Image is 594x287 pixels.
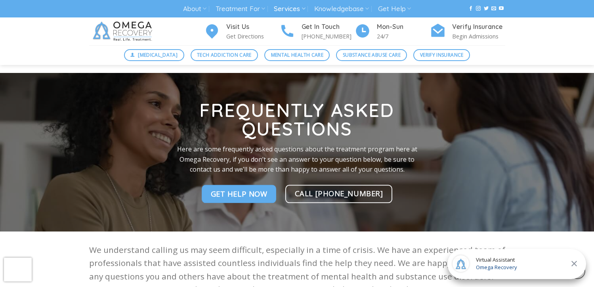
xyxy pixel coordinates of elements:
[124,49,184,61] a: [MEDICAL_DATA]
[430,22,505,41] a: Verify Insurance Begin Admissions
[377,22,430,32] h4: Mon-Sun
[452,22,505,32] h4: Verify Insurance
[413,49,470,61] a: Verify Insurance
[216,2,265,16] a: Treatment For
[204,22,279,41] a: Visit Us Get Directions
[377,32,430,41] p: 24/7
[183,2,206,16] a: About
[343,51,401,59] span: Substance Abuse Care
[491,6,496,11] a: Send us an email
[499,6,504,11] a: Follow on YouTube
[211,188,267,199] span: Get Help Now
[468,6,473,11] a: Follow on Facebook
[271,51,323,59] span: Mental Health Care
[226,22,279,32] h4: Visit Us
[295,188,383,199] span: CALL [PHONE_NUMBER]
[336,49,407,61] a: Substance Abuse Care
[191,49,258,61] a: Tech Addiction Care
[274,2,305,16] a: Services
[285,185,393,203] a: CALL [PHONE_NUMBER]
[484,6,489,11] a: Follow on Twitter
[302,32,355,41] p: [PHONE_NUMBER]
[302,22,355,32] h4: Get In Touch
[264,49,330,61] a: Mental Health Care
[89,17,159,45] img: Omega Recovery
[279,22,355,41] a: Get In Touch [PHONE_NUMBER]
[314,2,369,16] a: Knowledgebase
[452,32,505,41] p: Begin Admissions
[226,32,279,41] p: Get Directions
[202,185,277,203] a: Get Help Now
[169,144,426,175] p: Here are some frequently asked questions about the treatment program here at Omega Recovery, if y...
[378,2,411,16] a: Get Help
[199,99,394,140] strong: Frequently Asked Questions
[197,51,252,59] span: Tech Addiction Care
[138,51,178,59] span: [MEDICAL_DATA]
[476,6,481,11] a: Follow on Instagram
[420,51,464,59] span: Verify Insurance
